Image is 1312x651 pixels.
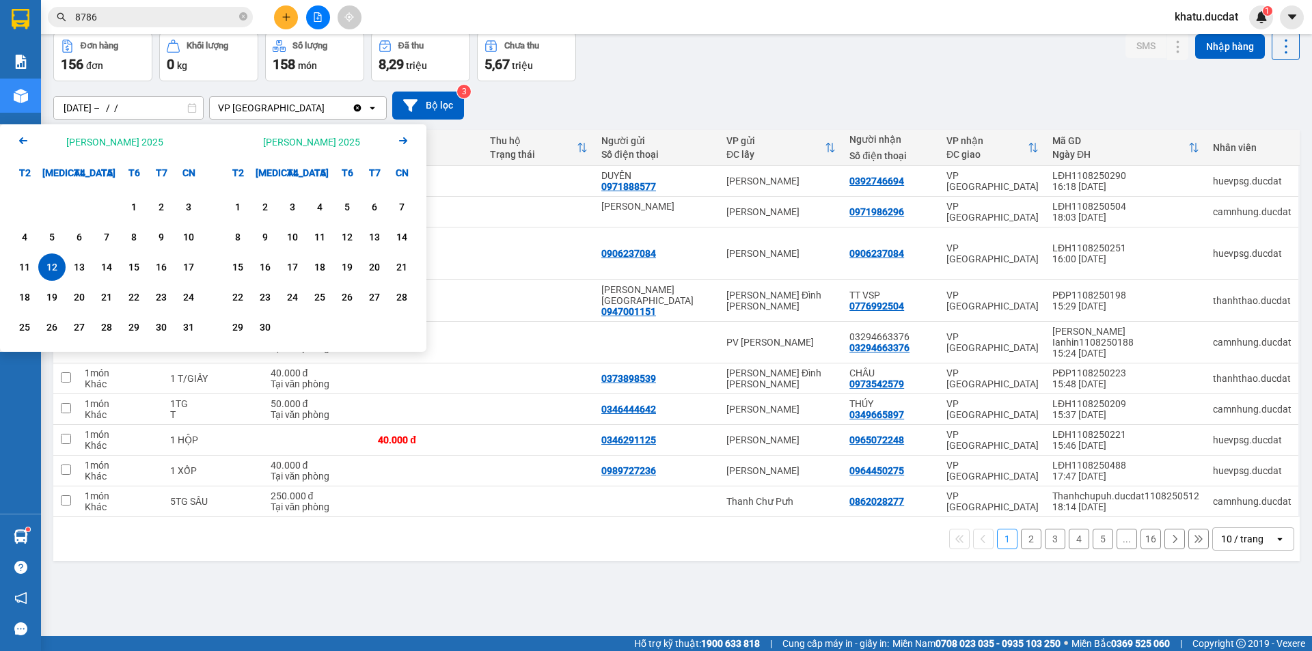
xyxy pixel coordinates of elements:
[85,409,156,420] div: Khác
[946,201,1039,223] div: VP [GEOGRAPHIC_DATA]
[726,368,836,389] div: [PERSON_NAME] Đình [PERSON_NAME]
[86,60,103,71] span: đơn
[14,89,28,103] img: warehouse-icon
[997,529,1017,549] button: 1
[15,289,34,305] div: 18
[42,289,61,305] div: 19
[38,283,66,311] div: Choose Thứ Ba, tháng 08 19 2025. It's available.
[271,368,365,378] div: 40.000 đ
[1052,440,1199,451] div: 15:46 [DATE]
[124,259,143,275] div: 15
[392,289,411,305] div: 28
[148,253,175,281] div: Choose Thứ Bảy, tháng 08 16 2025. It's available.
[388,223,415,251] div: Choose Chủ Nhật, tháng 09 14 2025. It's available.
[601,404,656,415] div: 0346444642
[66,283,93,311] div: Choose Thứ Tư, tháng 08 20 2025. It's available.
[228,319,247,335] div: 29
[726,337,836,348] div: PV [PERSON_NAME]
[15,259,34,275] div: 11
[292,41,327,51] div: Số lượng
[504,41,539,51] div: Chưa thu
[946,331,1039,353] div: VP [GEOGRAPHIC_DATA]
[946,149,1028,160] div: ĐC giao
[251,314,279,341] div: Choose Thứ Ba, tháng 09 30 2025. It's available.
[726,135,825,146] div: VP gửi
[361,223,388,251] div: Choose Thứ Bảy, tháng 09 13 2025. It's available.
[371,32,470,81] button: Đã thu8,29 triệu
[85,440,156,451] div: Khác
[148,283,175,311] div: Choose Thứ Bảy, tháng 08 23 2025. It's available.
[1052,253,1199,264] div: 16:00 [DATE]
[946,398,1039,420] div: VP [GEOGRAPHIC_DATA]
[378,434,476,445] div: 40.000 đ
[66,314,93,341] div: Choose Thứ Tư, tháng 08 27 2025. It's available.
[338,199,357,215] div: 5
[175,193,202,221] div: Choose Chủ Nhật, tháng 08 3 2025. It's available.
[97,259,116,275] div: 14
[14,55,28,69] img: solution-icon
[946,368,1039,389] div: VP [GEOGRAPHIC_DATA]
[152,289,171,305] div: 23
[42,259,61,275] div: 12
[283,259,302,275] div: 17
[849,378,904,389] div: 0973542579
[849,206,904,217] div: 0971986296
[70,289,89,305] div: 20
[601,306,656,317] div: 0947001151
[148,314,175,341] div: Choose Thứ Bảy, tháng 08 30 2025. It's available.
[256,319,275,335] div: 30
[170,434,257,445] div: 1 HỘP
[148,223,175,251] div: Choose Thứ Bảy, tháng 08 9 2025. It's available.
[1213,434,1291,445] div: huevpsg.ducdat
[42,229,61,245] div: 5
[601,201,713,212] div: PHƯƠNG TUYỀN
[310,259,329,275] div: 18
[279,159,306,186] div: T4
[152,229,171,245] div: 9
[148,159,175,186] div: T7
[306,159,333,186] div: T5
[946,460,1039,482] div: VP [GEOGRAPHIC_DATA]
[1213,295,1291,306] div: thanhthao.ducdat
[93,159,120,186] div: T5
[726,206,836,217] div: [PERSON_NAME]
[1052,348,1199,359] div: 15:24 [DATE]
[1286,11,1298,23] span: caret-down
[1052,170,1199,181] div: LĐH1108250290
[97,319,116,335] div: 28
[333,159,361,186] div: T6
[1093,529,1113,549] button: 5
[1052,398,1199,409] div: LĐH1108250209
[326,101,327,115] input: Selected VP Sài Gòn.
[1052,149,1188,160] div: Ngày ĐH
[66,223,93,251] div: Choose Thứ Tư, tháng 08 6 2025. It's available.
[177,60,187,71] span: kg
[70,319,89,335] div: 27
[224,314,251,341] div: Choose Thứ Hai, tháng 09 29 2025. It's available.
[11,283,38,311] div: Choose Thứ Hai, tháng 08 18 2025. It's available.
[392,92,464,120] button: Bộ lọc
[378,206,476,217] div: 100.000 đ
[1164,8,1249,25] span: khatu.ducdat
[490,149,577,160] div: Trạng thái
[175,159,202,186] div: CN
[251,193,279,221] div: Choose Thứ Ba, tháng 09 2 2025. It's available.
[361,283,388,311] div: Choose Thứ Bảy, tháng 09 27 2025. It's available.
[946,429,1039,451] div: VP [GEOGRAPHIC_DATA]
[70,229,89,245] div: 6
[152,259,171,275] div: 16
[228,289,247,305] div: 22
[1195,34,1265,59] button: Nhập hàng
[849,134,933,145] div: Người nhận
[152,319,171,335] div: 30
[38,223,66,251] div: Choose Thứ Ba, tháng 08 5 2025. It's available.
[11,253,38,281] div: Choose Thứ Hai, tháng 08 11 2025. It's available.
[224,159,251,186] div: T2
[946,170,1039,192] div: VP [GEOGRAPHIC_DATA]
[726,149,825,160] div: ĐC lấy
[1213,176,1291,186] div: huevpsg.ducdat
[849,331,933,342] div: 03294663376
[42,319,61,335] div: 26
[265,32,364,81] button: Số lượng158món
[93,314,120,341] div: Choose Thứ Năm, tháng 08 28 2025. It's available.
